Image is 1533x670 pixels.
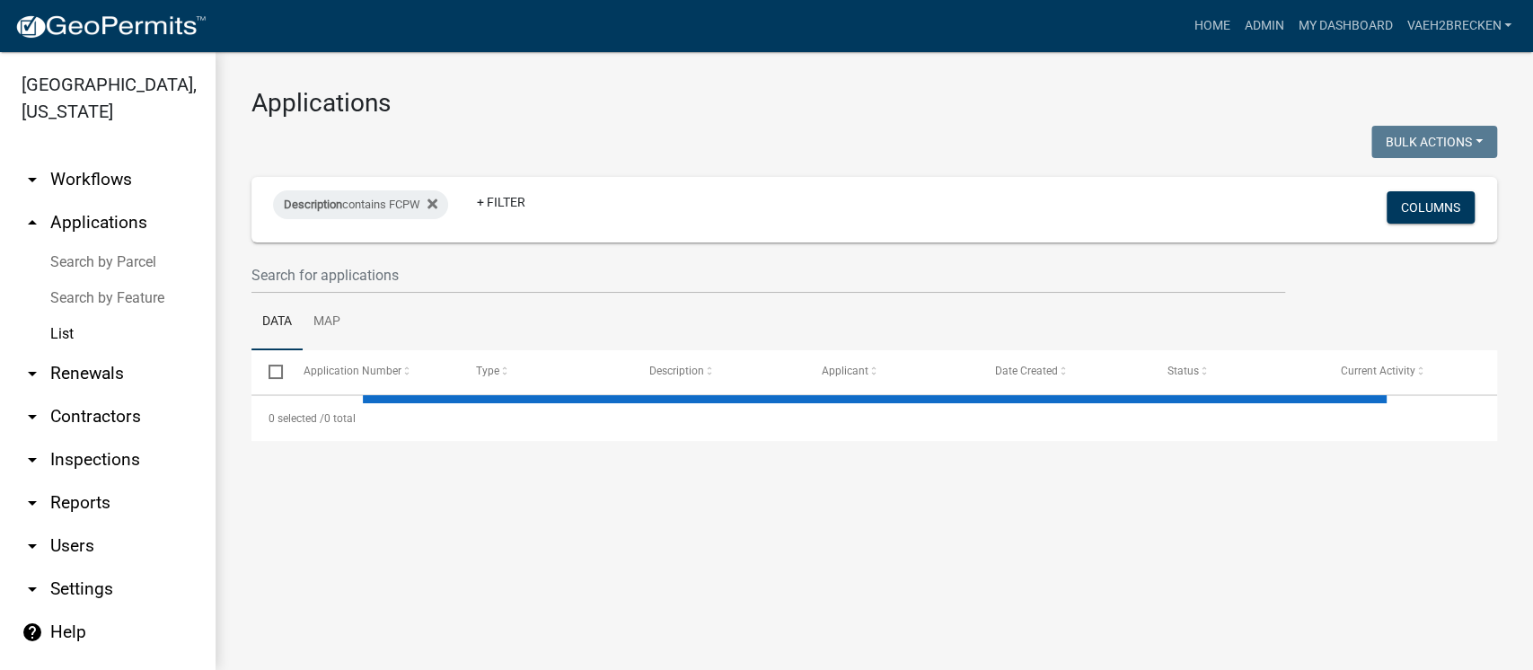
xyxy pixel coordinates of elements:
[22,622,43,643] i: help
[22,363,43,384] i: arrow_drop_down
[476,365,499,377] span: Type
[1323,350,1496,393] datatable-header-cell: Current Activity
[649,365,704,377] span: Description
[273,190,448,219] div: contains FCPW
[251,396,1497,441] div: 0 total
[286,350,459,393] datatable-header-cell: Application Number
[22,578,43,600] i: arrow_drop_down
[459,350,632,393] datatable-header-cell: Type
[1237,9,1291,43] a: Admin
[251,257,1285,294] input: Search for applications
[1371,126,1497,158] button: Bulk Actions
[1167,365,1199,377] span: Status
[22,449,43,471] i: arrow_drop_down
[463,186,540,218] a: + Filter
[1387,191,1475,224] button: Columns
[303,294,351,351] a: Map
[995,365,1058,377] span: Date Created
[631,350,805,393] datatable-header-cell: Description
[1186,9,1237,43] a: Home
[269,412,324,425] span: 0 selected /
[22,169,43,190] i: arrow_drop_down
[1150,350,1324,393] datatable-header-cell: Status
[251,294,303,351] a: Data
[284,198,342,211] span: Description
[22,212,43,234] i: arrow_drop_up
[304,365,401,377] span: Application Number
[1291,9,1399,43] a: My Dashboard
[805,350,978,393] datatable-header-cell: Applicant
[22,535,43,557] i: arrow_drop_down
[977,350,1150,393] datatable-header-cell: Date Created
[1399,9,1519,43] a: vaeh2Brecken
[251,350,286,393] datatable-header-cell: Select
[251,88,1497,119] h3: Applications
[22,406,43,428] i: arrow_drop_down
[822,365,868,377] span: Applicant
[1341,365,1415,377] span: Current Activity
[22,492,43,514] i: arrow_drop_down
